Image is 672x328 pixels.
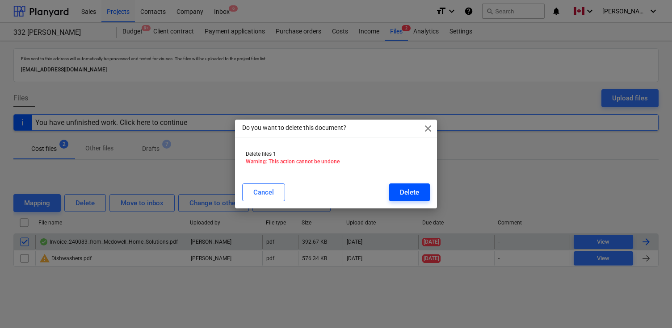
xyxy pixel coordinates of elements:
div: Delete [400,187,419,198]
div: Cancel [253,187,274,198]
p: Delete files 1 [246,150,426,158]
p: Warning: This action cannot be undone [246,158,426,166]
button: Delete [389,183,430,201]
button: Cancel [242,183,285,201]
p: Do you want to delete this document? [242,123,346,133]
span: close [423,123,433,134]
iframe: Chat Widget [627,285,672,328]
